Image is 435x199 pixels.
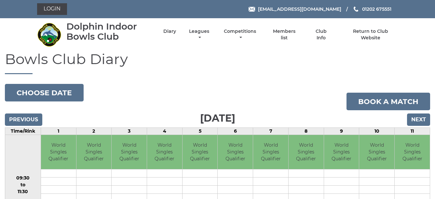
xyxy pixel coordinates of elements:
td: World Singles Qualifier [112,135,147,169]
a: Leagues [187,28,211,41]
img: Dolphin Indoor Bowls Club [37,22,61,47]
td: 9 [324,128,359,135]
td: 5 [182,128,218,135]
td: World Singles Qualifier [289,135,324,169]
td: 1 [41,128,76,135]
td: 3 [112,128,147,135]
a: Email [EMAIL_ADDRESS][DOMAIN_NAME] [249,6,341,13]
td: Time/Rink [5,128,41,135]
td: World Singles Qualifier [183,135,218,169]
a: Return to Club Website [343,28,398,41]
a: Login [37,3,67,15]
img: Phone us [354,7,358,12]
td: World Singles Qualifier [76,135,112,169]
td: 4 [147,128,183,135]
a: Members list [269,28,299,41]
a: Book a match [347,93,430,110]
input: Previous [5,113,42,126]
td: World Singles Qualifier [218,135,253,169]
h1: Bowls Club Diary [5,51,430,74]
a: Diary [163,28,176,34]
div: Dolphin Indoor Bowls Club [66,21,152,42]
span: [EMAIL_ADDRESS][DOMAIN_NAME] [258,6,341,12]
td: 11 [395,128,430,135]
td: 8 [288,128,324,135]
td: World Singles Qualifier [324,135,359,169]
button: Choose date [5,84,84,101]
a: Club Info [311,28,332,41]
td: World Singles Qualifier [41,135,76,169]
a: Phone us 01202 675551 [353,6,391,13]
input: Next [407,113,430,126]
td: 10 [359,128,395,135]
td: 7 [253,128,289,135]
a: Competitions [223,28,258,41]
span: 01202 675551 [362,6,391,12]
td: World Singles Qualifier [253,135,288,169]
img: Email [249,7,255,12]
td: World Singles Qualifier [359,135,394,169]
td: 2 [76,128,112,135]
td: 6 [218,128,253,135]
td: World Singles Qualifier [395,135,430,169]
td: World Singles Qualifier [147,135,182,169]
